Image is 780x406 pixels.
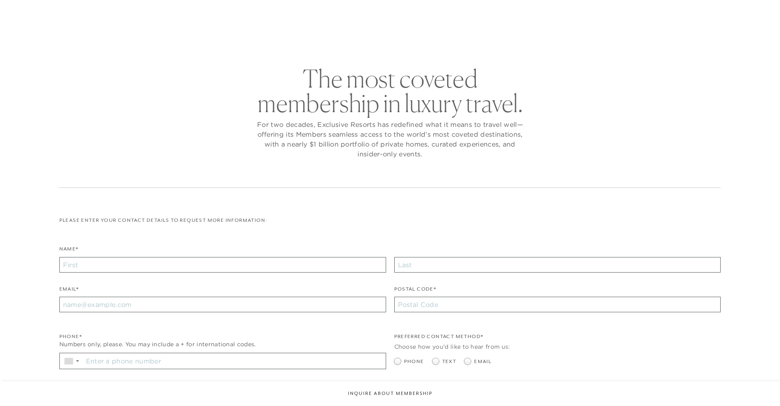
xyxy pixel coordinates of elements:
h2: The most coveted membership in luxury travel. [255,66,525,115]
input: Enter a phone number [83,353,386,369]
button: Open navigation [737,10,747,16]
div: Country Code Selector [60,353,83,369]
p: For two decades, Exclusive Resorts has redefined what it means to travel well—offering its Member... [255,120,525,159]
div: Numbers only, please. You may include a + for international codes. [59,340,386,349]
input: name@example.com [59,297,386,312]
span: Phone [404,358,424,365]
legend: Preferred Contact Method* [394,333,484,345]
span: ▼ [75,359,80,363]
span: Email [474,358,491,365]
label: Name* [59,245,79,257]
p: Please enter your contact details to request more information: [59,217,721,224]
input: Last [394,257,721,273]
label: Email* [59,285,79,297]
input: Postal Code [394,297,721,312]
span: Text [442,358,457,365]
div: Choose how you'd like to hear from us: [394,343,721,351]
label: Postal Code* [394,285,436,297]
input: First [59,257,386,273]
div: Phone* [59,333,386,341]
